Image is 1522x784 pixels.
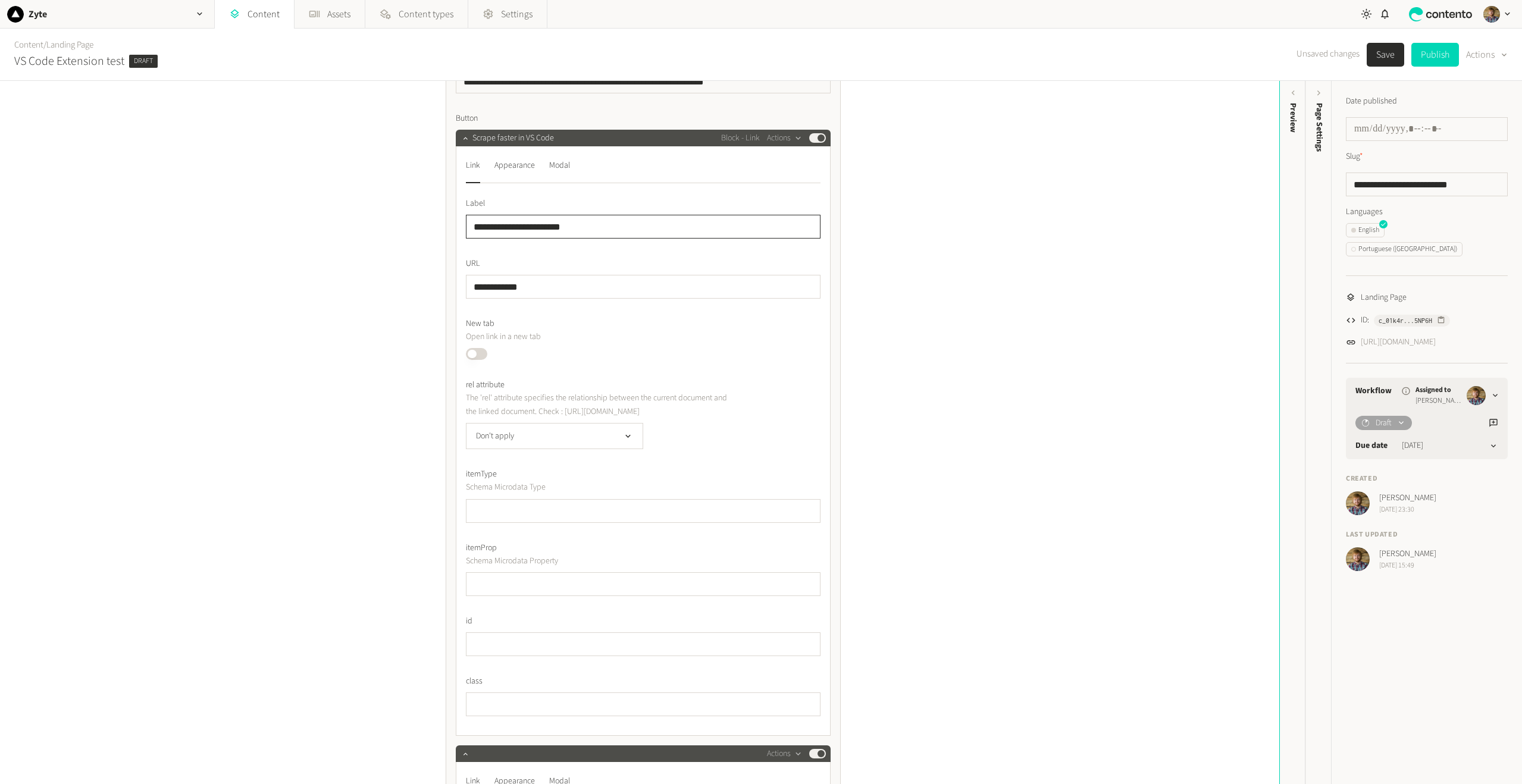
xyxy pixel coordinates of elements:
[129,55,158,68] span: Draft
[1466,43,1508,67] button: Actions
[1379,315,1432,326] span: c_01k4r...5NP6H
[1355,440,1388,452] label: Due date
[466,542,497,554] span: itemProp
[1379,548,1436,560] span: [PERSON_NAME]
[1313,103,1326,152] span: Page Settings
[466,197,485,210] span: Label
[1346,95,1397,108] label: Date published
[501,7,533,21] span: Settings
[1351,225,1379,236] div: English
[1287,103,1299,133] div: Preview
[767,131,802,145] button: Actions
[466,379,505,391] span: rel attribute
[767,747,802,761] button: Actions
[1467,386,1486,405] img: Péter Soltész
[1346,242,1463,256] button: Portuguese ([GEOGRAPHIC_DATA])
[721,132,760,145] span: Block - Link
[494,156,535,175] div: Appearance
[1296,48,1360,61] span: Unsaved changes
[466,468,497,481] span: itemType
[1415,396,1462,406] span: [PERSON_NAME]
[466,423,643,449] button: Don't apply
[1346,150,1363,163] label: Slug
[466,615,472,628] span: id
[1361,314,1369,327] span: ID:
[1355,385,1392,397] a: Workflow
[43,39,46,51] span: /
[466,156,480,175] div: Link
[1351,244,1457,255] div: Portuguese ([GEOGRAPHIC_DATA])
[466,481,737,494] p: Schema Microdata Type
[1374,315,1450,327] button: c_01k4r...5NP6H
[466,258,480,270] span: URL
[1355,416,1412,430] button: Draft
[29,7,47,21] h2: Zyte
[1346,491,1370,515] img: Péter Soltész
[1361,336,1436,349] a: [URL][DOMAIN_NAME]
[399,7,453,21] span: Content types
[1346,223,1385,237] button: English
[1411,43,1459,67] button: Publish
[7,6,24,23] img: Zyte
[466,675,483,688] span: class
[472,132,554,145] span: Scrape faster in VS Code
[1379,560,1436,571] span: [DATE] 15:49
[466,554,737,567] p: Schema Microdata Property
[1379,504,1436,515] span: [DATE] 23:30
[1346,473,1508,484] h4: Created
[1367,43,1404,67] button: Save
[1376,417,1392,429] span: Draft
[14,52,124,70] h2: VS Code Extension test
[1379,492,1436,504] span: [PERSON_NAME]
[1346,547,1370,571] img: Péter Soltész
[466,391,737,418] p: The 'rel' attribute specifies the relationship between the current document and the linked docume...
[456,112,478,125] span: Button
[1402,440,1423,452] time: [DATE]
[46,39,93,51] a: Landing Page
[1483,6,1500,23] img: Péter Soltész
[466,330,737,343] p: Open link in a new tab
[1415,385,1462,396] span: Assigned to
[466,318,494,330] span: New tab
[1361,291,1407,304] span: Landing Page
[1346,206,1508,218] label: Languages
[14,39,43,51] a: Content
[549,156,570,175] div: Modal
[1346,529,1508,540] h4: Last updated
